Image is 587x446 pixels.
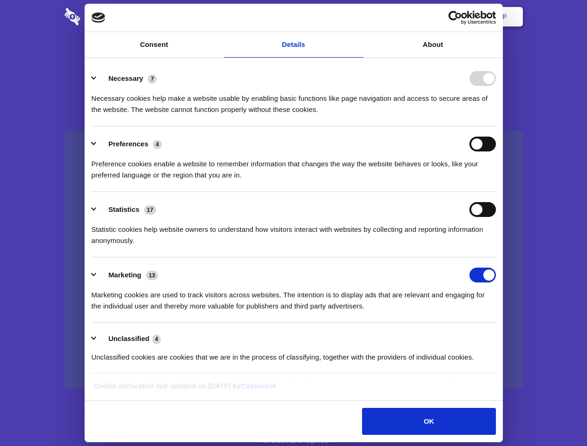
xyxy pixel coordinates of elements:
button: Marketing (13) [92,268,164,282]
h4: Auto-redaction of sensitive data, encrypted data sharing and self-destructing private chats. Shar... [65,85,523,115]
div: Necessary cookies help make a website usable by enabling basic functions like page navigation and... [92,86,496,115]
button: Unclassified (4) [92,333,167,345]
div: Cookie declaration last updated on [DATE] by [87,380,500,399]
span: 17 [144,205,156,215]
a: Usercentrics Cookiebot - opens in a new window [415,11,496,25]
label: Statistics [108,205,139,213]
label: Necessary [108,74,143,82]
div: Statistic cookies help website owners to understand how visitors interact with websites by collec... [92,217,496,246]
a: Contact [377,2,420,31]
a: Wistia video thumbnail [65,131,523,389]
a: Login [422,2,462,31]
label: Marketing [108,271,141,279]
div: Unclassified cookies are cookies that we are in the process of classifying, together with the pro... [92,345,496,363]
a: Consent [85,32,224,58]
span: 4 [152,334,161,344]
button: OK [362,408,495,435]
a: About [363,32,503,58]
a: Pricing [273,2,313,31]
a: Cookiebot [241,382,276,390]
button: Necessary (7) [92,71,163,86]
span: 4 [153,140,162,149]
span: 7 [148,74,157,84]
a: Details [224,32,363,58]
div: Preference cookies enable a website to remember information that changes the way the website beha... [92,151,496,181]
img: logo-wordmark-white-trans-d4663122ce5f474addd5e946df7df03e33cb6a1c49d2221995e7729f52c070b2.svg [65,8,144,26]
h1: Eliminate Slack Data Loss. [65,42,523,75]
span: 13 [146,271,158,280]
div: Marketing cookies are used to track visitors across websites. The intention is to display ads tha... [92,282,496,312]
img: logo [92,13,106,23]
button: Preferences (4) [92,137,168,151]
button: Statistics (17) [92,202,162,217]
label: Preferences [108,140,148,148]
